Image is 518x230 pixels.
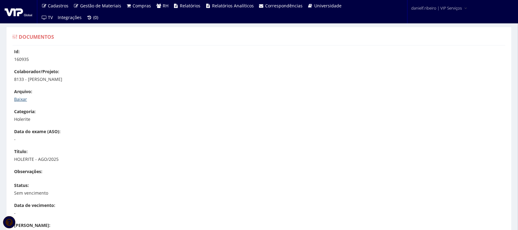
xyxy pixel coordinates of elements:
a: Baixar [14,96,27,102]
p: 160935 [14,56,510,62]
a: Integrações [56,12,84,23]
span: Relatórios Analíticos [212,3,254,9]
label: Título: [14,149,28,155]
span: Relatórios [180,3,201,9]
p: - [14,210,510,216]
span: (0) [93,14,98,20]
label: Observações: [14,169,42,175]
label: Arquivo: [14,89,32,95]
p: 8133 - [PERSON_NAME] [14,76,510,82]
label: Status: [14,182,29,188]
label: Data de vecimento: [14,202,55,208]
span: TV [48,14,53,20]
label: Id: [14,49,20,55]
span: Documentos [19,34,54,40]
span: Correspondências [265,3,303,9]
label: Categoria: [14,109,36,115]
label: [PERSON_NAME]: [14,222,50,228]
p: Holerite [14,116,510,122]
p: - [14,136,510,142]
img: logo [5,7,32,16]
span: Cadastros [48,3,69,9]
span: Compras [133,3,151,9]
label: Data do exame (ASO): [14,129,60,135]
p: Sem vencimento [14,190,510,196]
p: HOLERITE - AGO/2025 [14,156,510,162]
label: Colaborador/Projeto: [14,69,59,75]
a: TV [39,12,56,23]
span: Integrações [58,14,82,20]
span: Universidade [314,3,342,9]
span: danielf.ribeiro | VIP Serviços [412,5,462,11]
a: (0) [84,12,101,23]
span: RH [163,3,168,9]
span: Gestão de Materiais [80,3,121,9]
